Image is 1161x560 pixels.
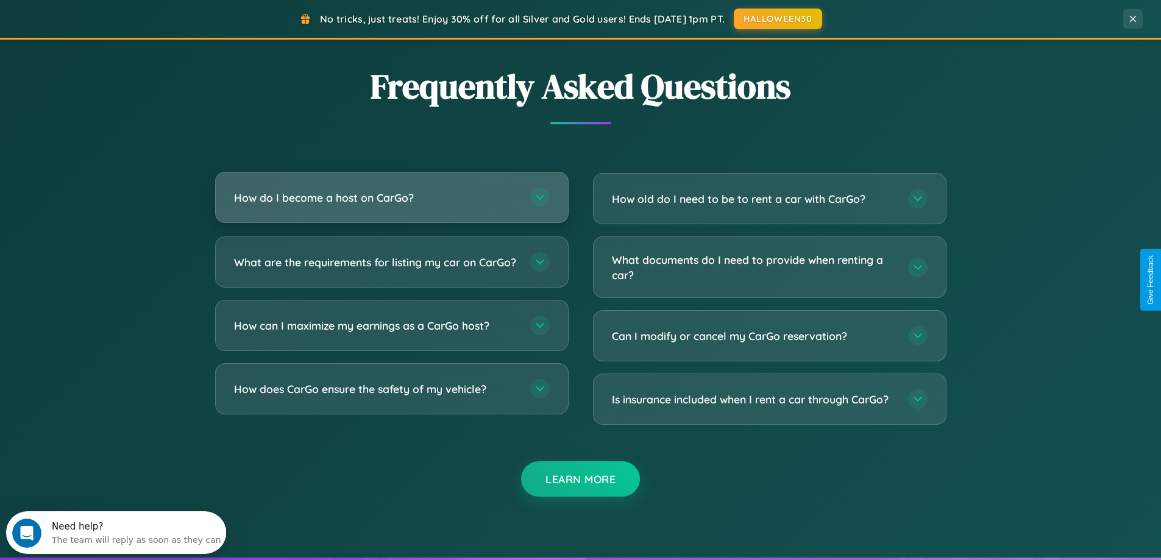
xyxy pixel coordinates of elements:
[612,252,896,282] h3: What documents do I need to provide when renting a car?
[320,13,725,25] span: No tricks, just treats! Enjoy 30% off for all Silver and Gold users! Ends [DATE] 1pm PT.
[612,191,896,207] h3: How old do I need to be to rent a car with CarGo?
[12,519,41,548] iframe: Intercom live chat
[234,318,518,333] h3: How can I maximize my earnings as a CarGo host?
[234,190,518,205] h3: How do I become a host on CarGo?
[46,10,215,20] div: Need help?
[6,511,226,554] iframe: Intercom live chat discovery launcher
[234,255,518,270] h3: What are the requirements for listing my car on CarGo?
[612,392,896,407] h3: Is insurance included when I rent a car through CarGo?
[1146,255,1155,305] div: Give Feedback
[215,63,946,110] h2: Frequently Asked Questions
[612,328,896,344] h3: Can I modify or cancel my CarGo reservation?
[46,20,215,33] div: The team will reply as soon as they can
[234,381,518,397] h3: How does CarGo ensure the safety of my vehicle?
[521,461,640,497] button: Learn More
[5,5,227,38] div: Open Intercom Messenger
[734,9,822,29] button: HALLOWEEN30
